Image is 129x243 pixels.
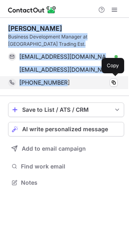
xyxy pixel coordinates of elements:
[22,126,108,132] span: AI write personalized message
[8,24,62,32] div: [PERSON_NAME]
[19,53,112,60] span: [EMAIL_ADDRESS][DOMAIN_NAME]
[19,66,112,73] span: [EMAIL_ADDRESS][DOMAIN_NAME]
[8,122,124,136] button: AI write personalized message
[8,33,124,48] div: Business Development Manager at [GEOGRAPHIC_DATA] Trading Est.
[8,177,124,188] button: Notes
[21,179,121,186] span: Notes
[22,107,110,113] div: Save to List / ATS / CRM
[8,102,124,117] button: save-profile-one-click
[19,79,70,86] span: [PHONE_NUMBER]
[22,145,86,152] span: Add to email campaign
[8,161,124,172] button: Find work email
[8,5,56,15] img: ContactOut v5.3.10
[8,141,124,156] button: Add to email campaign
[21,163,121,170] span: Find work email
